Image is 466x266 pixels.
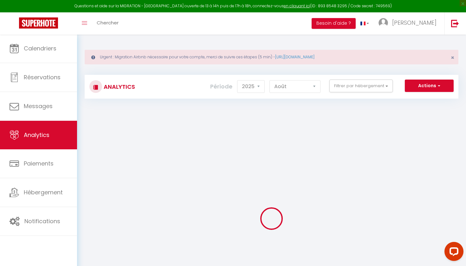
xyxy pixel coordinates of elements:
a: Chercher [92,12,123,35]
span: Paiements [24,159,54,167]
span: Analytics [24,131,49,139]
img: logout [451,19,459,27]
button: Filtrer par hébergement [329,80,393,92]
a: ... [PERSON_NAME] [374,12,444,35]
img: ... [379,18,388,28]
span: Messages [24,102,53,110]
button: Close [451,55,454,61]
a: [URL][DOMAIN_NAME] [275,54,314,60]
span: [PERSON_NAME] [392,19,437,27]
span: Chercher [97,19,119,26]
label: Période [210,80,232,94]
div: Urgent : Migration Airbnb nécessaire pour votre compte, merci de suivre ces étapes (5 min) - [85,50,458,64]
span: Hébergement [24,188,63,196]
h3: Analytics [102,80,135,94]
button: Actions [405,80,454,92]
span: Réservations [24,73,61,81]
img: Super Booking [19,17,58,29]
span: Notifications [24,217,60,225]
span: Calendriers [24,44,56,52]
iframe: LiveChat chat widget [439,239,466,266]
span: × [451,54,454,62]
button: Besoin d'aide ? [312,18,356,29]
a: en cliquant ici [284,3,310,9]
